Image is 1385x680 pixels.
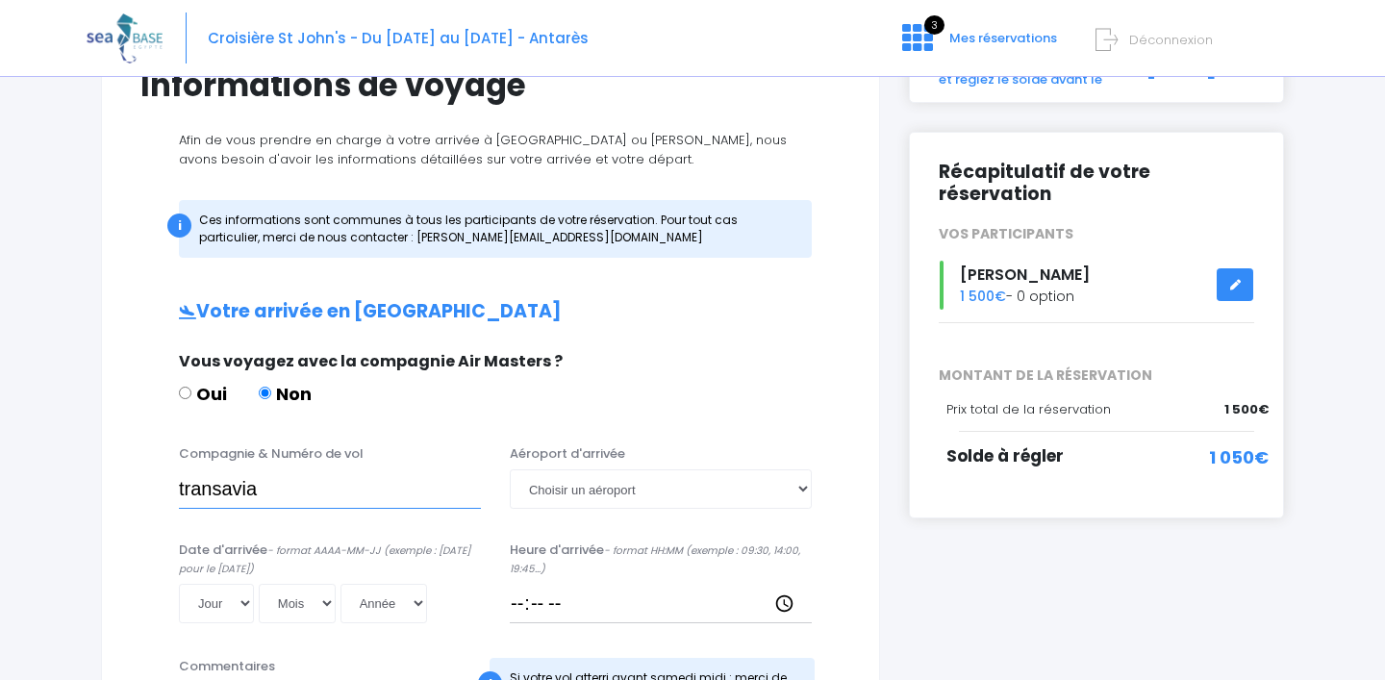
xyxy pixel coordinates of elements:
input: Non [259,387,271,399]
span: Croisière St John's - Du [DATE] au [DATE] - Antarès [208,28,589,48]
label: Heure d'arrivée [510,541,812,578]
span: Vous voyagez avec la compagnie Air Masters ? [179,350,563,372]
i: - format HH:MM (exemple : 09:30, 14:00, 19:45...) [510,543,800,577]
span: 1 500€ [1224,400,1269,419]
label: Commentaires [179,657,275,676]
label: Oui [179,381,227,407]
span: 3 [924,15,944,35]
span: Prix total de la réservation [946,400,1111,418]
div: i [167,214,191,238]
h2: Votre arrivée en [GEOGRAPHIC_DATA] [140,301,841,323]
span: Mes réservations [949,29,1057,47]
span: Solde à régler [946,444,1064,467]
h2: Récapitulatif de votre réservation [939,162,1254,206]
input: Oui [179,387,191,399]
span: 1 500€ [960,287,1006,306]
span: 1 050€ [1209,444,1269,470]
div: - 0 option [924,261,1269,310]
p: Afin de vous prendre en charge à votre arrivée à [GEOGRAPHIC_DATA] ou [PERSON_NAME], nous avons b... [140,131,841,168]
h1: Informations de voyage [140,66,841,104]
a: 3 Mes réservations [887,36,1069,54]
input: __:__ [510,584,812,622]
i: - format AAAA-MM-JJ (exemple : [DATE] pour le [DATE]) [179,543,470,577]
label: Aéroport d'arrivée [510,444,625,464]
span: Déconnexion [1129,31,1213,49]
label: Date d'arrivée [179,541,481,578]
label: Non [259,381,312,407]
div: VOS PARTICIPANTS [924,224,1269,244]
span: [PERSON_NAME] [960,264,1090,286]
label: Compagnie & Numéro de vol [179,444,364,464]
div: Ces informations sont communes à tous les participants de votre réservation. Pour tout cas partic... [179,200,812,258]
span: MONTANT DE LA RÉSERVATION [924,365,1269,386]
